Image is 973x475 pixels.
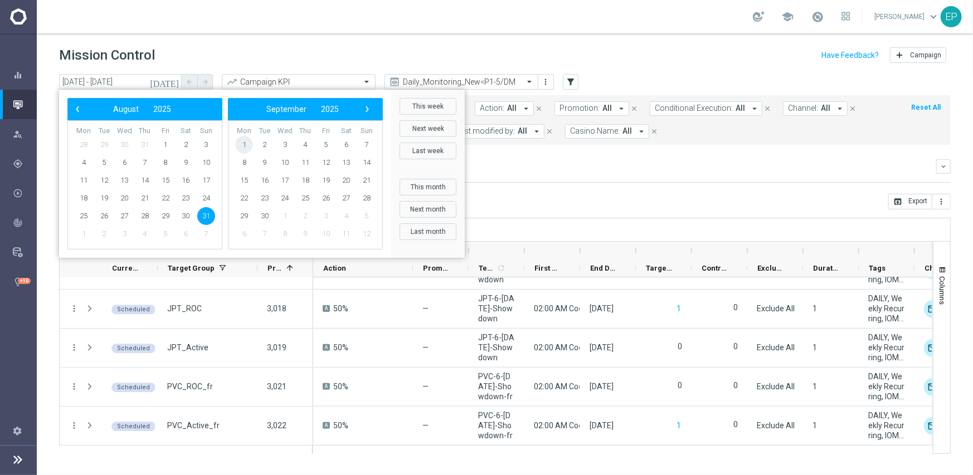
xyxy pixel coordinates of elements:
[941,6,962,27] div: EP
[95,207,113,225] span: 26
[317,136,335,154] span: 5
[478,371,515,401] span: PVC-6-Sunday-Showdown-fr
[546,128,553,135] i: close
[256,225,274,243] span: 7
[932,194,951,209] button: more_vert
[136,225,154,243] span: 4
[59,47,155,63] h1: Mission Control
[868,371,905,401] span: DAILY, Weekly Recurring, IOM, PRIVE' FR, Upto $350
[106,102,146,116] button: August
[813,381,817,391] div: 1
[113,105,139,114] span: August
[115,225,133,243] span: 3
[197,74,213,90] button: arrow_forward
[276,136,294,154] span: 3
[115,172,133,189] span: 13
[534,304,710,313] span: 02:00 AM Coordinated Universal Time (UTC 00:00)
[360,102,374,116] button: ›
[750,104,760,114] i: arrow_drop_down
[276,225,294,243] span: 8
[480,104,504,113] span: Action:
[321,105,339,114] span: 2025
[333,381,348,391] span: 50%
[267,343,286,352] span: 3,019
[495,262,505,274] span: Calculate column
[70,102,85,116] button: ‹
[12,71,37,80] button: equalizer Dashboard
[888,197,951,205] multiple-options-button: Export to CSV
[12,159,37,168] button: gps_fixed Plan
[12,100,37,109] button: Mission Control
[235,207,253,225] span: 29
[534,102,544,115] button: close
[136,207,154,225] span: 28
[323,305,330,312] span: A
[59,90,465,258] bs-daterangepicker-container: calendar
[925,264,951,272] span: Channel
[554,101,629,116] button: Promotion: All arrow_drop_down
[70,102,214,116] bs-datepicker-navigation-view: ​ ​ ​
[136,154,154,172] span: 7
[69,303,79,314] i: more_vert
[938,276,947,305] span: Columns
[136,172,154,189] span: 14
[75,154,93,172] span: 4
[296,136,314,154] span: 4
[157,154,174,172] span: 8
[112,264,139,272] span: Current Status
[13,90,36,119] div: Mission Control
[534,343,710,352] span: 02:00 AM Coordinated Universal Time (UTC 00:00)
[197,172,215,189] span: 17
[296,172,314,189] span: 18
[197,136,215,154] span: 3
[317,207,335,225] span: 3
[266,105,307,114] span: September
[655,104,733,113] span: Conditional Execution:
[75,207,93,225] span: 25
[296,225,314,243] span: 9
[535,105,543,112] i: close
[256,207,274,225] span: 30
[650,101,762,116] button: Conditional Execution: All arrow_drop_down
[479,264,495,272] span: Templates
[924,339,942,357] div: Optimail
[276,154,294,172] span: 10
[541,75,552,89] button: more_vert
[333,303,348,314] span: 50%
[733,302,738,312] label: 0
[256,154,274,172] span: 9
[95,172,113,189] span: 12
[733,380,738,390] label: 0
[182,74,197,90] button: arrow_back
[114,126,135,136] th: weekday
[451,124,544,139] button: Last modified by: All arrow_drop_down
[336,126,357,136] th: weekday
[153,105,171,114] span: 2025
[323,264,346,272] span: Action
[177,172,194,189] span: 16
[177,136,194,154] span: 2
[478,293,515,324] span: JPT-6-Sunday-Showdown
[910,51,941,59] span: Campaign
[317,225,335,243] span: 10
[358,189,376,207] span: 28
[813,264,840,272] span: Duration
[385,74,538,90] ng-select: Daily_Monitoring_New<P1-5/DM
[296,207,314,225] span: 2
[873,8,941,25] a: [PERSON_NAME]keyboard_arrow_down
[155,126,176,136] th: weekday
[678,341,682,351] label: 0
[848,102,858,115] button: close
[226,76,237,87] i: trending_up
[176,126,196,136] th: weekday
[13,277,23,287] i: lightbulb
[150,77,180,87] i: [DATE]
[168,264,215,272] span: Target Group
[69,381,79,391] button: more_vert
[59,74,182,90] input: Select date range
[813,303,817,314] div: 1
[835,104,845,114] i: arrow_drop_down
[276,172,294,189] span: 17
[821,51,879,59] input: Have Feedback?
